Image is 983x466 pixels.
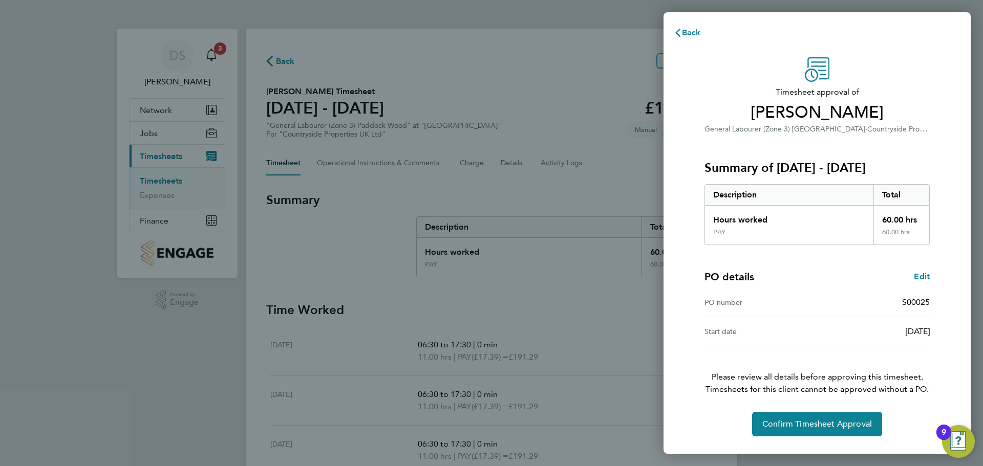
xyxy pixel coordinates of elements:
[902,297,930,307] span: S00025
[704,86,930,98] span: Timesheet approval of
[704,160,930,176] h3: Summary of [DATE] - [DATE]
[704,102,930,123] span: [PERSON_NAME]
[682,28,701,37] span: Back
[873,206,930,228] div: 60.00 hrs
[873,185,930,205] div: Total
[692,346,942,395] p: Please review all details before approving this timesheet.
[705,185,873,205] div: Description
[704,296,817,308] div: PO number
[865,125,867,134] span: ·
[873,228,930,245] div: 60.00 hrs
[713,228,725,236] div: PAY
[704,270,754,284] h4: PO details
[692,383,942,395] span: Timesheets for this client cannot be approved without a PO.
[817,325,930,338] div: [DATE]
[914,272,930,281] span: Edit
[762,419,872,429] span: Confirm Timesheet Approval
[704,325,817,338] div: Start date
[914,271,930,283] a: Edit
[752,412,882,436] button: Confirm Timesheet Approval
[942,432,946,446] div: 9
[704,125,865,134] span: General Labourer (Zone 3) [GEOGRAPHIC_DATA]
[867,124,967,134] span: Countryside Properties UK Ltd
[705,206,873,228] div: Hours worked
[664,23,711,43] button: Back
[704,184,930,245] div: Summary of 17 - 23 Mar 2025
[942,425,975,458] button: Open Resource Center, 9 new notifications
